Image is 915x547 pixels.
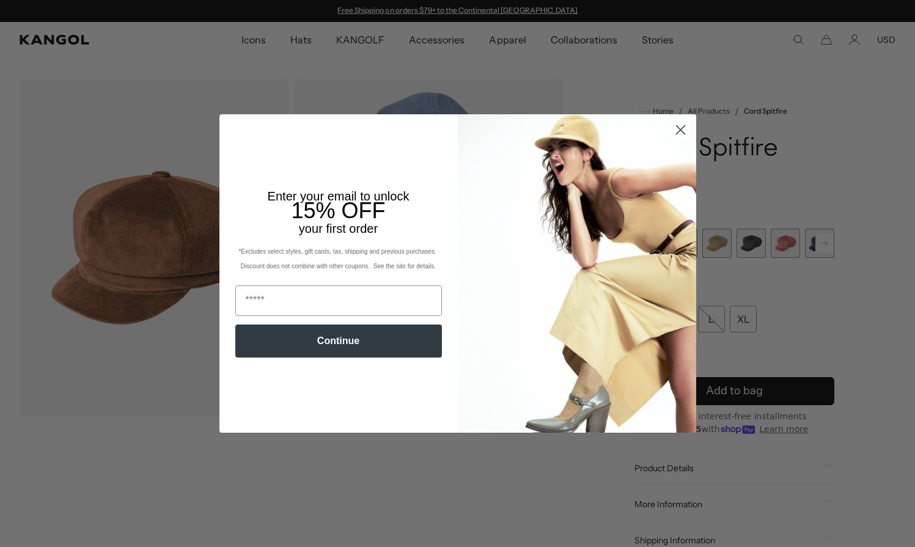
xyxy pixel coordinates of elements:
img: 93be19ad-e773-4382-80b9-c9d740c9197f.jpeg [458,114,696,432]
span: Enter your email to unlock [268,189,410,203]
input: Email [235,285,442,316]
button: Continue [235,325,442,358]
button: Close dialog [670,119,691,141]
span: your first order [299,222,378,235]
span: *Excludes select styles, gift cards, tax, shipping and previous purchases. Discount does not comb... [238,248,438,270]
span: 15% OFF [291,198,385,223]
